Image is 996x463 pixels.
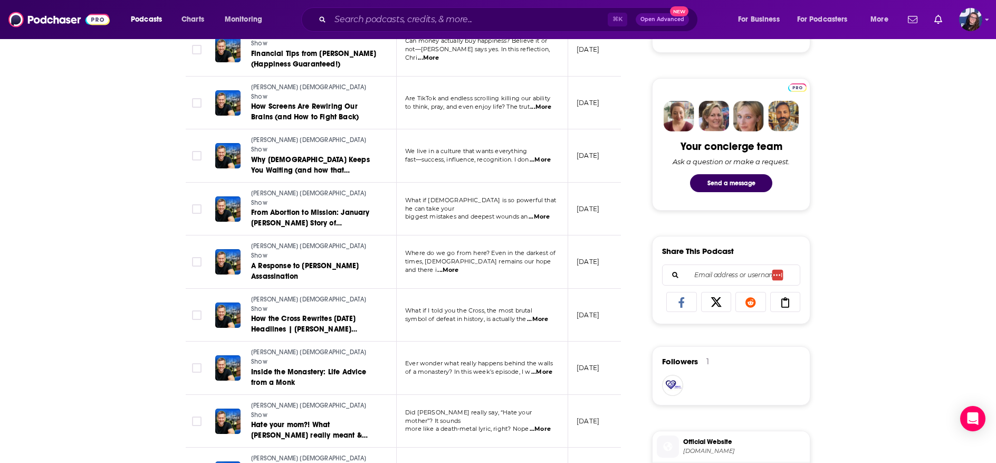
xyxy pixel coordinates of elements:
[251,189,378,207] a: [PERSON_NAME] [DEMOGRAPHIC_DATA] Show
[577,363,599,372] p: [DATE]
[192,98,202,108] span: Toggle select row
[681,140,782,153] div: Your concierge team
[662,356,698,366] span: Followers
[405,360,553,367] span: Ever wonder what really happens behind the walls
[251,296,366,313] span: [PERSON_NAME] [DEMOGRAPHIC_DATA] Show
[405,156,529,163] span: fast—success, influence, recognition. I don
[666,292,697,312] a: Share on Facebook
[577,204,599,213] p: [DATE]
[251,83,378,101] a: [PERSON_NAME] [DEMOGRAPHIC_DATA] Show
[657,436,806,458] a: Official Website[DOMAIN_NAME]
[251,420,368,450] span: Hate your mom?! What [PERSON_NAME] really meant & what it means for YOU
[698,101,729,131] img: Barbara Profile
[701,292,732,312] a: Share on X/Twitter
[251,208,370,238] span: From Abortion to Mission: January [PERSON_NAME] Story of Redemption
[251,314,378,335] a: How the Cross Rewrites [DATE] Headlines | [PERSON_NAME] Assassination, 9/11, Arena Zerutska
[527,315,548,324] span: ...More
[251,49,377,69] span: Financial Tips from [PERSON_NAME] (Happiness Guaranteed!)
[863,11,902,28] button: open menu
[8,10,110,30] img: Podchaser - Follow, Share and Rate Podcasts
[959,8,982,31] img: User Profile
[405,368,530,375] span: of a monastery? In this week’s episode, I w
[733,101,764,131] img: Jules Profile
[405,147,527,155] span: We live in a culture that wants everything
[671,265,791,285] input: Email address or username...
[529,213,550,221] span: ...More
[530,103,551,111] span: ...More
[405,307,532,314] span: What if I told you the Cross, the most brutal
[636,13,689,26] button: Open AdvancedNew
[683,447,806,455] span: reallifecatholic.com
[664,101,694,131] img: Sydney Profile
[251,101,378,122] a: How Screens Are Rewiring Our Brains (and How to Fight Back)
[770,292,801,312] a: Copy Link
[930,11,946,29] a: Show notifications dropdown
[175,11,210,28] a: Charts
[405,103,530,110] span: to think, pray, and even enjoy life? The trut
[251,348,366,365] span: [PERSON_NAME] [DEMOGRAPHIC_DATA] Show
[192,310,202,320] span: Toggle select row
[437,266,458,275] span: ...More
[251,261,359,281] span: A Response to [PERSON_NAME] Assassination
[251,367,367,387] span: Inside the Monastery: Life Advice from a Monk
[405,213,528,220] span: biggest mistakes and deepest wounds an
[131,12,162,27] span: Podcasts
[217,11,276,28] button: open menu
[790,11,863,28] button: open menu
[530,156,551,164] span: ...More
[405,95,550,102] span: Are TikTok and endless scrolling killing our ability
[690,174,772,192] button: Send a message
[251,261,378,282] a: A Response to [PERSON_NAME] Assassination
[662,375,683,396] img: trinityadoption
[683,437,806,447] span: Official Website
[608,13,627,26] span: ⌘ K
[405,315,526,323] span: symbol of defeat in history, is actually the
[662,246,734,256] h3: Share This Podcast
[251,102,359,121] span: How Screens Are Rewiring Our Brains (and How to Fight Back)
[904,11,922,29] a: Show notifications dropdown
[330,11,608,28] input: Search podcasts, credits, & more...
[405,409,532,424] span: Did [PERSON_NAME] really say, “Hate your mother”? It sounds
[577,151,599,160] p: [DATE]
[251,420,378,441] a: Hate your mom?! What [PERSON_NAME] really meant & what it means for YOU
[959,8,982,31] span: Logged in as CallieDaruk
[225,12,262,27] span: Monitoring
[405,37,547,44] span: Can money actually buy happiness? Believe it or
[123,11,176,28] button: open menu
[251,136,366,153] span: [PERSON_NAME] [DEMOGRAPHIC_DATA] Show
[670,6,689,16] span: New
[181,12,204,27] span: Charts
[251,314,374,344] span: How the Cross Rewrites [DATE] Headlines | [PERSON_NAME] Assassination, 9/11, Arena Zerutska
[251,401,378,420] a: [PERSON_NAME] [DEMOGRAPHIC_DATA] Show
[251,155,370,185] span: Why [DEMOGRAPHIC_DATA] Keeps You Waiting (and how that prepares you for greatness)
[405,258,551,273] span: times, [DEMOGRAPHIC_DATA] remains our hope and there i
[251,207,378,229] a: From Abortion to Mission: January [PERSON_NAME] Story of Redemption
[405,196,556,212] span: What if [DEMOGRAPHIC_DATA] is so powerful that he can take your
[577,98,599,107] p: [DATE]
[738,12,780,27] span: For Business
[251,242,378,260] a: [PERSON_NAME] [DEMOGRAPHIC_DATA] Show
[640,17,684,22] span: Open Advanced
[870,12,888,27] span: More
[577,310,599,319] p: [DATE]
[662,264,800,286] div: Search followers
[192,151,202,160] span: Toggle select row
[192,363,202,373] span: Toggle select row
[251,155,378,176] a: Why [DEMOGRAPHIC_DATA] Keeps You Waiting (and how that prepares you for greatness)
[192,204,202,214] span: Toggle select row
[735,292,766,312] a: Share on Reddit
[706,357,709,366] div: 1
[405,425,529,432] span: more like a death-metal lyric, right? Nope
[251,83,366,100] span: [PERSON_NAME] [DEMOGRAPHIC_DATA] Show
[577,417,599,426] p: [DATE]
[531,368,552,376] span: ...More
[251,367,378,388] a: Inside the Monastery: Life Advice from a Monk
[960,406,985,431] div: Open Intercom Messenger
[788,83,807,92] img: Podchaser Pro
[251,402,366,419] span: [PERSON_NAME] [DEMOGRAPHIC_DATA] Show
[788,82,807,92] a: Pro website
[768,101,799,131] img: Jon Profile
[405,249,556,257] span: Where do we go from here? Even in the darkest of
